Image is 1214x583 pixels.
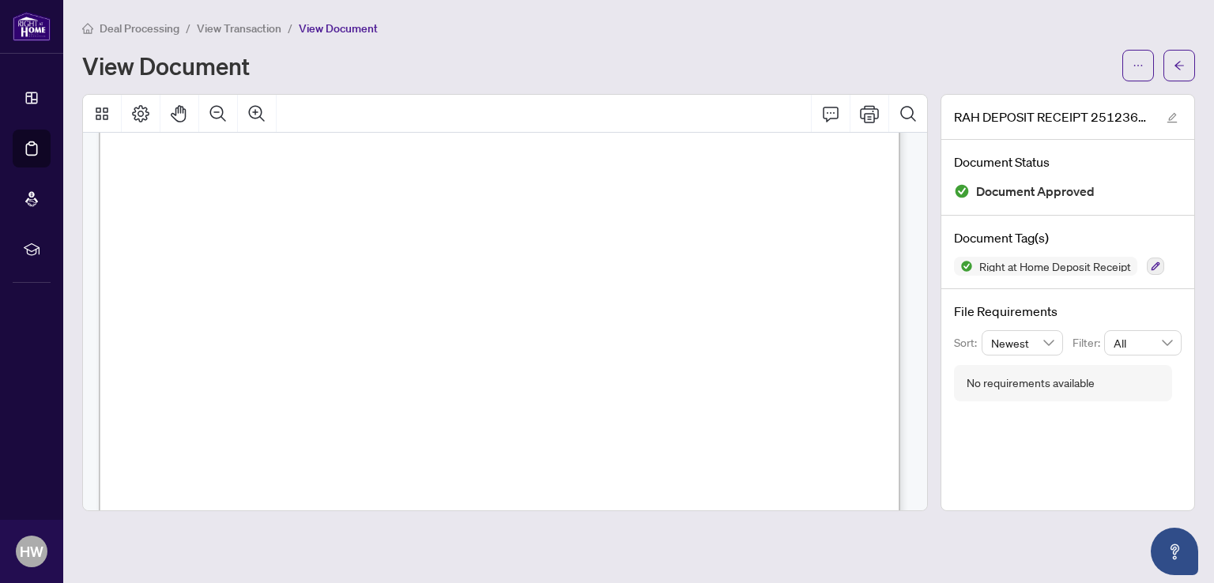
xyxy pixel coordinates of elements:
[991,331,1054,355] span: Newest
[299,21,378,36] span: View Document
[954,152,1182,171] h4: Document Status
[954,107,1152,126] span: RAH DEPOSIT RECEIPT 2512360 1401.pdf
[967,374,1095,392] div: No requirements available
[13,12,51,41] img: logo
[197,21,281,36] span: View Transaction
[82,53,250,78] h1: View Document
[954,228,1182,247] h4: Document Tag(s)
[186,19,190,37] li: /
[976,181,1095,202] span: Document Approved
[954,334,982,352] p: Sort:
[100,21,179,36] span: Deal Processing
[1133,60,1144,71] span: ellipsis
[288,19,292,37] li: /
[954,257,973,276] img: Status Icon
[1167,112,1178,123] span: edit
[954,302,1182,321] h4: File Requirements
[1174,60,1185,71] span: arrow-left
[954,183,970,199] img: Document Status
[20,540,43,562] span: HW
[973,261,1137,272] span: Right at Home Deposit Receipt
[1151,528,1198,575] button: Open asap
[1114,331,1172,355] span: All
[1073,334,1104,352] p: Filter:
[82,23,93,34] span: home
